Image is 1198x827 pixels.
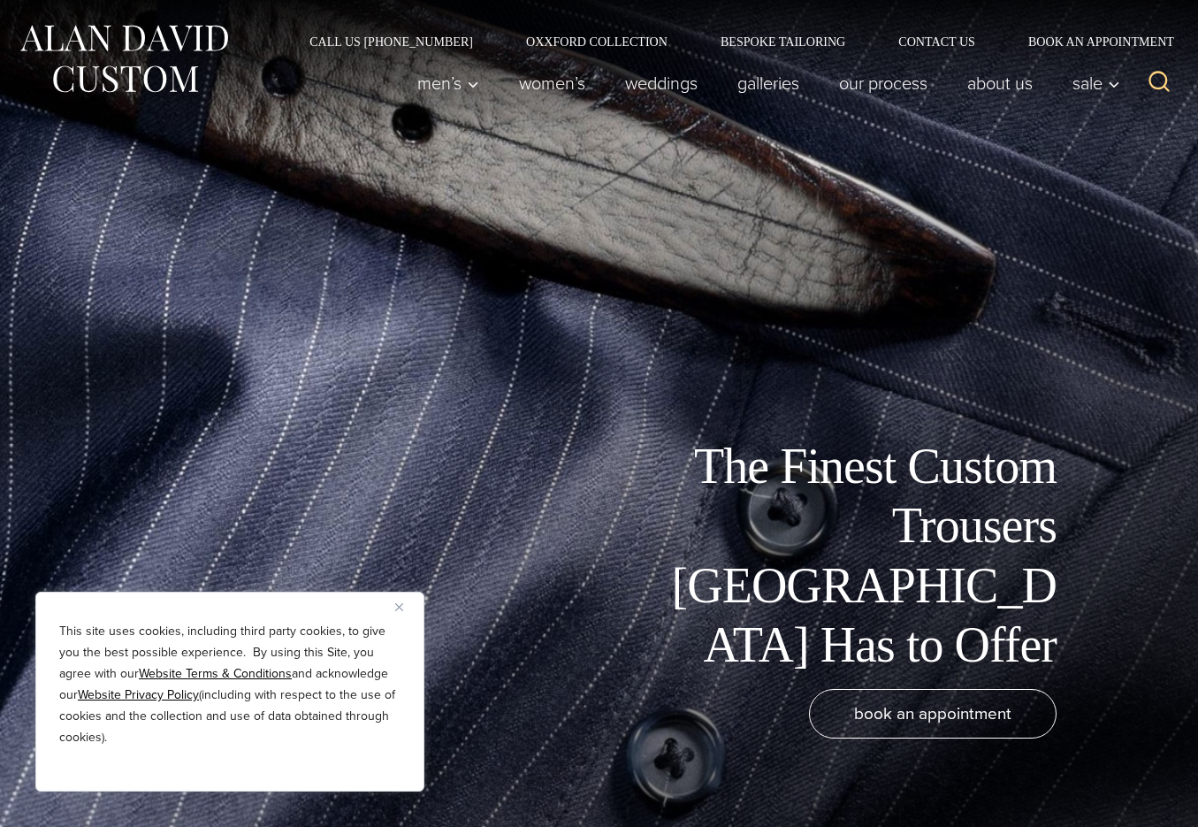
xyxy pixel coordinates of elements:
[606,65,718,101] a: weddings
[395,596,416,617] button: Close
[948,65,1053,101] a: About Us
[1002,35,1180,48] a: Book an Appointment
[18,19,230,98] img: Alan David Custom
[78,685,199,704] a: Website Privacy Policy
[398,65,1130,101] nav: Primary Navigation
[417,74,479,92] span: Men’s
[809,689,1057,739] a: book an appointment
[283,35,1180,48] nav: Secondary Navigation
[659,437,1057,675] h1: The Finest Custom Trousers [GEOGRAPHIC_DATA] Has to Offer
[59,621,401,748] p: This site uses cookies, including third party cookies, to give you the best possible experience. ...
[500,65,606,101] a: Women’s
[395,603,403,611] img: Close
[500,35,694,48] a: Oxxford Collection
[718,65,820,101] a: Galleries
[694,35,872,48] a: Bespoke Tailoring
[854,701,1011,726] span: book an appointment
[820,65,948,101] a: Our Process
[1138,62,1180,104] button: View Search Form
[283,35,500,48] a: Call Us [PHONE_NUMBER]
[139,664,292,683] a: Website Terms & Conditions
[1072,74,1120,92] span: Sale
[872,35,1002,48] a: Contact Us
